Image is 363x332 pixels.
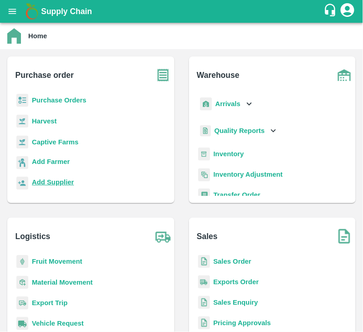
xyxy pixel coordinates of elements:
a: Add Farmer [32,157,70,169]
a: Material Movement [32,279,93,286]
b: Supply Chain [41,7,92,16]
img: reciept [16,94,28,107]
img: material [16,276,28,289]
img: harvest [16,135,28,149]
a: Purchase Orders [32,97,87,104]
img: sales [198,255,210,268]
img: inventory [198,168,210,181]
a: Sales Order [214,258,251,265]
img: fruit [16,255,28,268]
img: delivery [16,296,28,310]
img: logo [23,2,41,20]
a: Vehicle Request [32,320,84,327]
div: customer-support [323,3,339,20]
img: truck [152,225,174,248]
img: purchase [152,64,174,87]
div: account of current user [339,2,356,21]
img: sales [198,296,210,309]
a: Sales Enquiry [214,299,258,306]
b: Home [28,32,47,40]
img: supplier [16,177,28,190]
b: Arrivals [215,100,240,107]
img: whInventory [198,148,210,161]
img: soSales [333,225,356,248]
img: home [7,28,21,44]
div: Arrivals [198,94,255,114]
button: open drawer [2,1,23,22]
a: Harvest [32,117,56,125]
img: sales [198,317,210,330]
b: Logistics [15,230,51,243]
a: Export Trip [32,299,67,306]
b: Add Supplier [32,179,74,186]
img: qualityReport [200,125,211,137]
img: shipments [198,276,210,289]
a: Add Supplier [32,177,74,189]
a: Pricing Approvals [214,319,271,327]
a: Captive Farms [32,138,78,146]
b: Quality Reports [215,127,265,134]
div: Quality Reports [198,122,279,140]
a: Supply Chain [41,5,323,18]
img: warehouse [333,64,356,87]
a: Transfer Order [214,191,261,199]
img: whArrival [200,97,212,111]
b: Sales [197,230,218,243]
img: harvest [16,114,28,128]
b: Warehouse [197,69,240,82]
a: Inventory [214,150,244,158]
b: Add Farmer [32,158,70,165]
a: Fruit Movement [32,258,82,265]
img: whTransfer [198,189,210,202]
b: Purchase order [15,69,74,82]
img: farmer [16,156,28,169]
a: Exports Order [214,278,259,286]
img: vehicle [16,317,28,330]
a: Inventory Adjustment [214,171,283,178]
